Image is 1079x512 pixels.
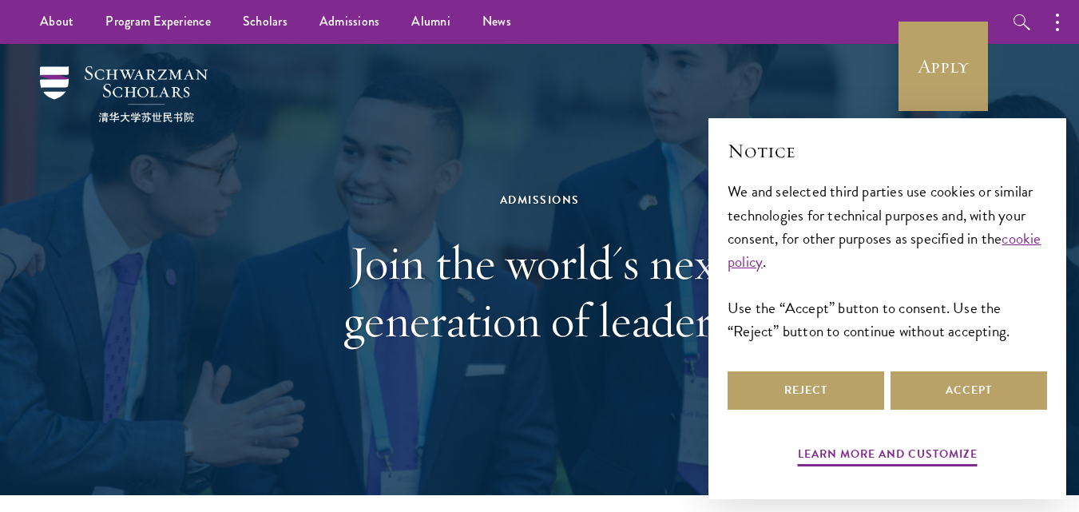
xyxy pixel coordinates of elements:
[728,371,884,410] button: Reject
[798,444,978,469] button: Learn more and customize
[899,22,988,111] a: Apply
[728,180,1047,342] div: We and selected third parties use cookies or similar technologies for technical purposes and, wit...
[728,137,1047,165] h2: Notice
[40,66,208,122] img: Schwarzman Scholars
[728,227,1041,273] a: cookie policy
[891,371,1047,410] button: Accept
[264,190,815,210] div: Admissions
[264,234,815,349] h1: Join the world's next generation of leaders.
